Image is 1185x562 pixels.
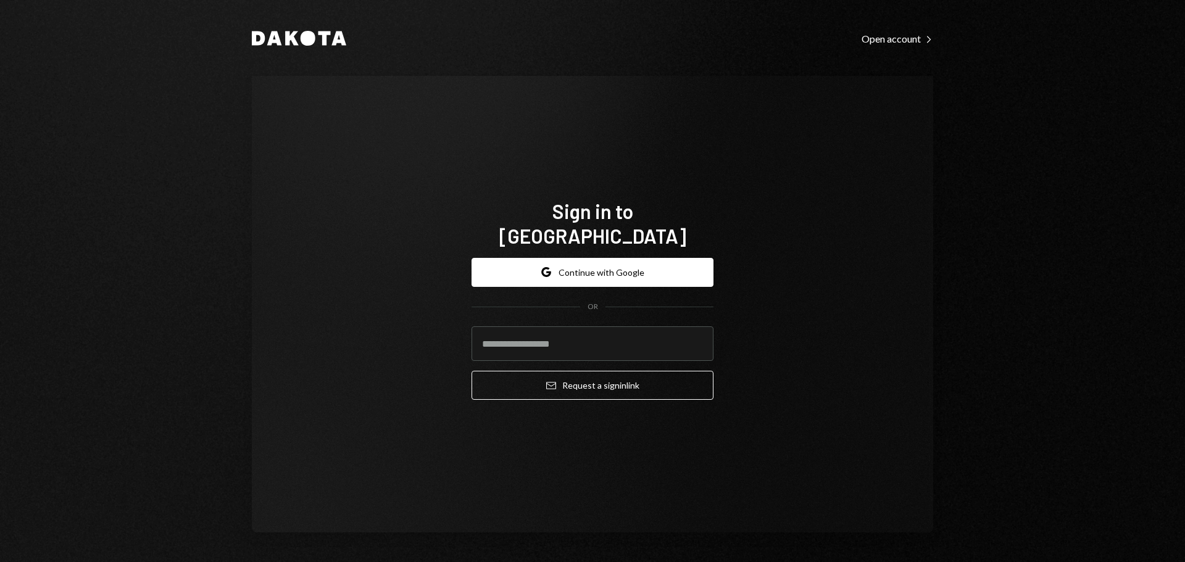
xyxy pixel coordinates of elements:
a: Open account [862,31,933,45]
h1: Sign in to [GEOGRAPHIC_DATA] [472,199,713,248]
button: Continue with Google [472,258,713,287]
div: OR [588,302,598,312]
div: Open account [862,33,933,45]
button: Request a signinlink [472,371,713,400]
